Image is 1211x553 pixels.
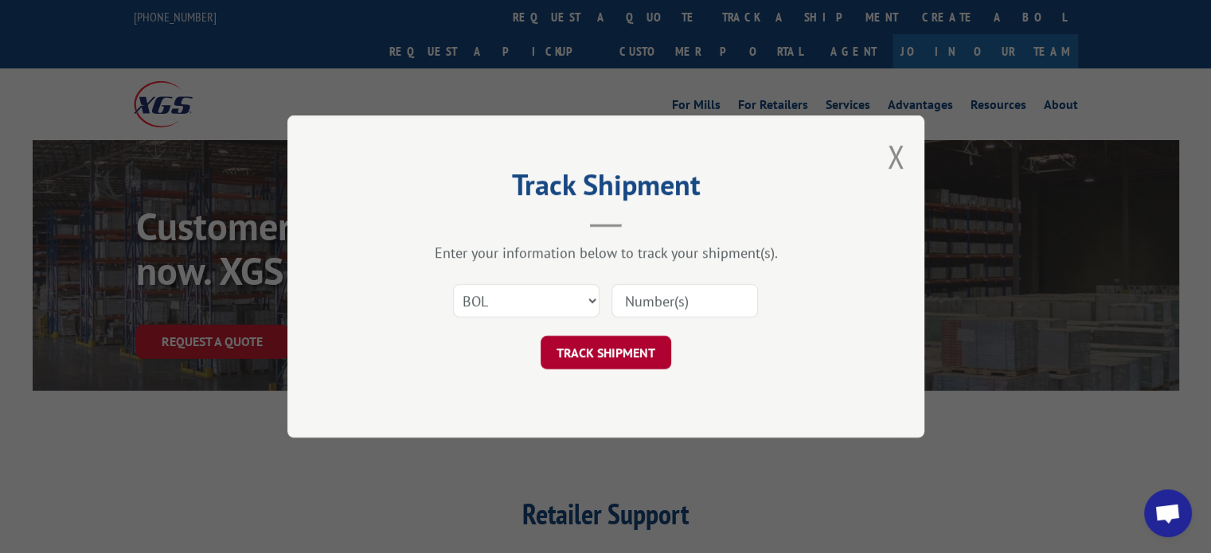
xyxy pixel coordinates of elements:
[541,336,671,369] button: TRACK SHIPMENT
[367,243,845,262] div: Enter your information below to track your shipment(s).
[611,284,758,317] input: Number(s)
[367,173,845,204] h2: Track Shipment
[887,135,904,177] button: Close modal
[1144,489,1192,537] a: Open chat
